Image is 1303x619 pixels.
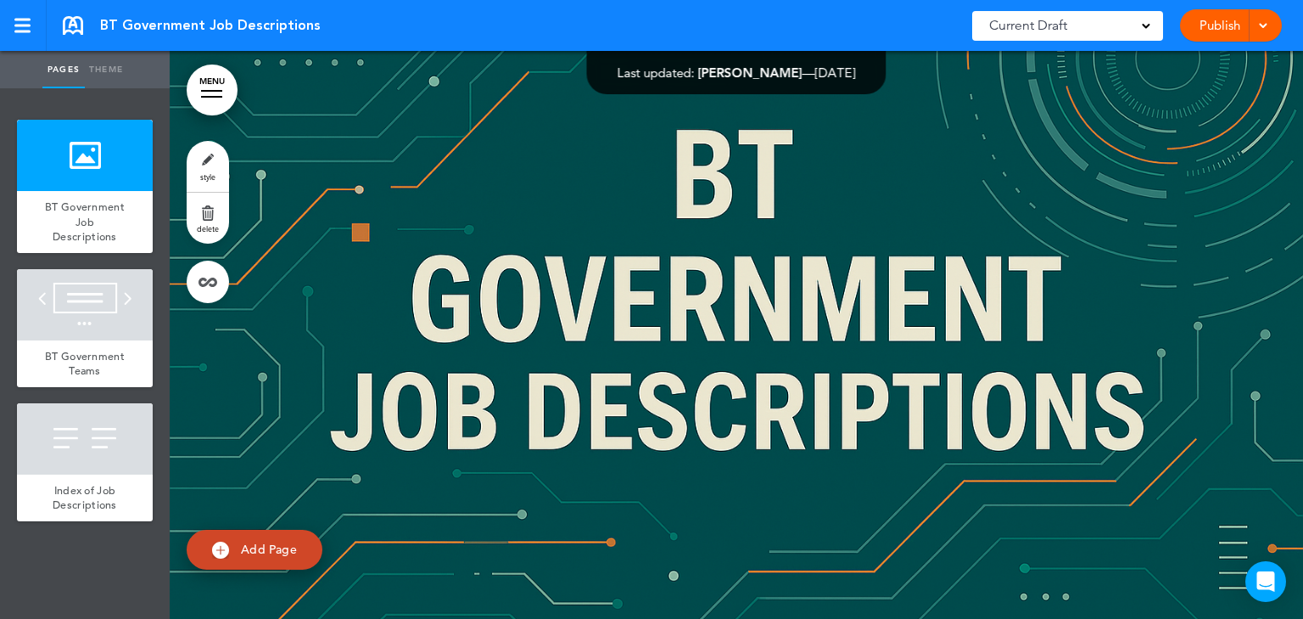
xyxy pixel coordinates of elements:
[187,530,322,570] a: Add Page
[187,65,238,115] a: MENU
[45,200,125,244] span: BT Government Job Descriptions
[53,483,117,513] span: Index of Job Descriptions
[197,223,219,234] span: delete
[618,65,695,81] span: Last updated:
[85,51,127,88] a: Theme
[42,51,85,88] a: Pages
[618,66,856,79] div: —
[989,14,1067,37] span: Current Draft
[17,191,153,253] a: BT Government Job Descriptions
[698,65,802,81] span: [PERSON_NAME]
[187,193,229,244] a: delete
[1193,9,1246,42] a: Publish
[17,340,153,387] a: BT Government Teams
[17,475,153,521] a: Index of Job Descriptions
[212,542,229,559] img: add.svg
[1245,561,1286,602] div: Open Intercom Messenger
[241,542,297,557] span: Add Page
[100,16,321,35] span: BT Government Job Descriptions
[200,172,215,182] span: style
[815,65,856,81] span: [DATE]
[45,349,125,379] span: BT Government Teams
[187,141,229,192] a: style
